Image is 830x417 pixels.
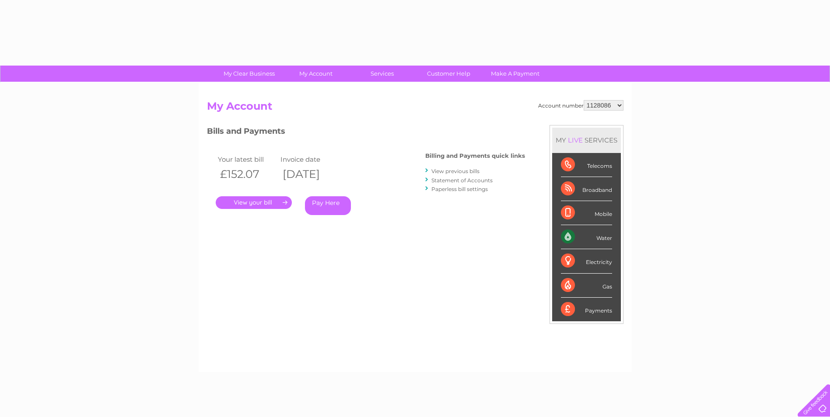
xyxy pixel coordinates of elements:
[278,153,341,165] td: Invoice date
[216,165,279,183] th: £152.07
[566,136,585,144] div: LIVE
[561,201,612,225] div: Mobile
[552,128,621,153] div: MY SERVICES
[561,274,612,298] div: Gas
[346,66,418,82] a: Services
[431,168,480,174] a: View previous bills
[561,249,612,273] div: Electricity
[561,225,612,249] div: Water
[216,153,279,165] td: Your latest bill
[561,153,612,177] div: Telecoms
[213,66,285,82] a: My Clear Business
[305,196,351,215] a: Pay Here
[278,165,341,183] th: [DATE]
[561,177,612,201] div: Broadband
[431,186,488,192] a: Paperless bill settings
[561,298,612,321] div: Payments
[431,177,493,184] a: Statement of Accounts
[479,66,551,82] a: Make A Payment
[207,100,623,117] h2: My Account
[538,100,623,111] div: Account number
[413,66,485,82] a: Customer Help
[425,153,525,159] h4: Billing and Payments quick links
[280,66,352,82] a: My Account
[216,196,292,209] a: .
[207,125,525,140] h3: Bills and Payments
